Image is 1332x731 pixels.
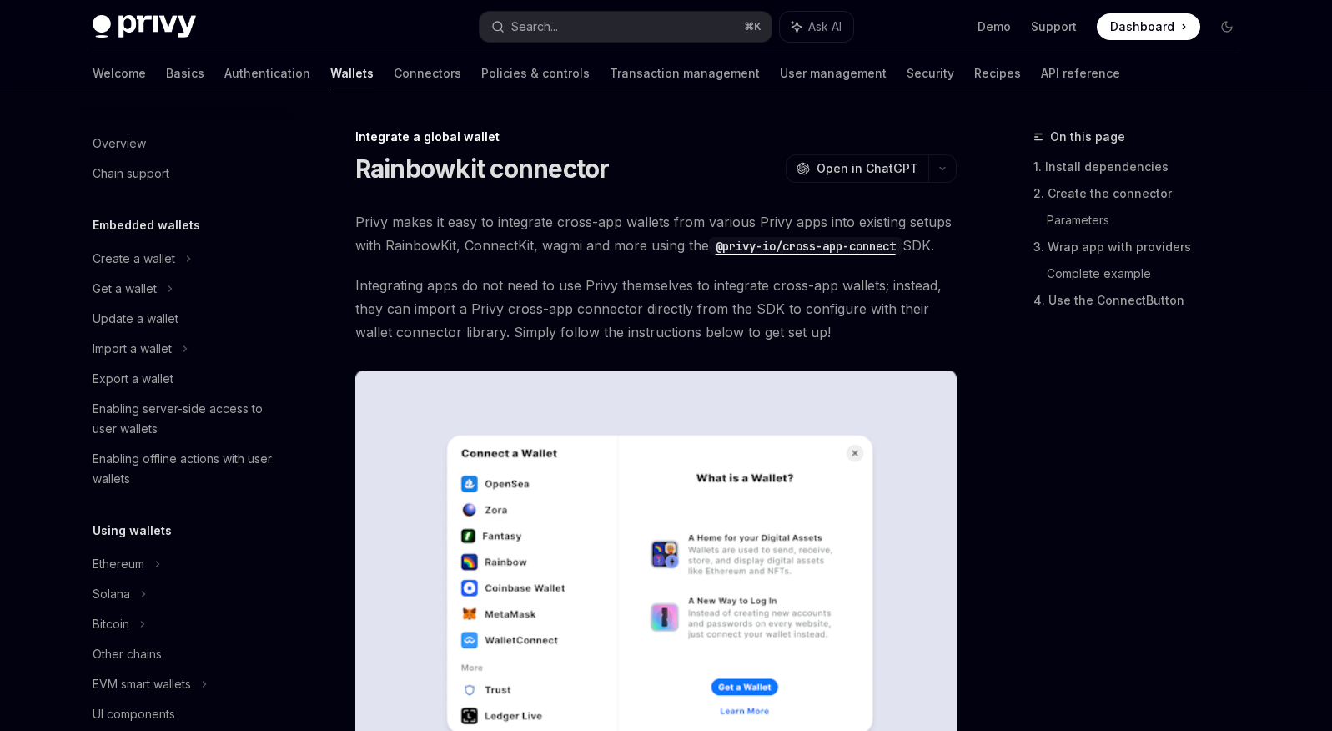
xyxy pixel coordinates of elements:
[1214,13,1240,40] button: Toggle dark mode
[786,154,928,183] button: Open in ChatGPT
[480,12,772,42] button: Search...⌘K
[1050,127,1125,147] span: On this page
[93,644,162,664] div: Other chains
[709,237,902,254] a: @privy-io/cross-app-connect
[93,309,178,329] div: Update a wallet
[744,20,762,33] span: ⌘ K
[355,210,957,257] span: Privy makes it easy to integrate cross-app wallets from various Privy apps into existing setups w...
[780,12,853,42] button: Ask AI
[1031,18,1077,35] a: Support
[355,274,957,344] span: Integrating apps do not need to use Privy themselves to integrate cross-app wallets; instead, the...
[1041,53,1120,93] a: API reference
[93,554,144,574] div: Ethereum
[1047,260,1254,287] a: Complete example
[817,160,918,177] span: Open in ChatGPT
[330,53,374,93] a: Wallets
[974,53,1021,93] a: Recipes
[1033,234,1254,260] a: 3. Wrap app with providers
[355,154,610,184] h1: Rainbowkit connector
[79,159,293,189] a: Chain support
[93,449,283,489] div: Enabling offline actions with user wallets
[93,704,175,724] div: UI components
[978,18,1011,35] a: Demo
[93,53,146,93] a: Welcome
[79,129,293,159] a: Overview
[1097,13,1200,40] a: Dashboard
[79,699,293,729] a: UI components
[93,164,169,184] div: Chain support
[1033,287,1254,314] a: 4. Use the ConnectButton
[93,279,157,299] div: Get a wallet
[780,53,887,93] a: User management
[93,215,200,235] h5: Embedded wallets
[79,304,293,334] a: Update a wallet
[93,249,175,269] div: Create a wallet
[1110,18,1174,35] span: Dashboard
[93,584,130,604] div: Solana
[166,53,204,93] a: Basics
[907,53,954,93] a: Security
[224,53,310,93] a: Authentication
[93,15,196,38] img: dark logo
[1033,154,1254,180] a: 1. Install dependencies
[481,53,590,93] a: Policies & controls
[93,521,172,541] h5: Using wallets
[93,614,129,634] div: Bitcoin
[79,444,293,494] a: Enabling offline actions with user wallets
[79,639,293,669] a: Other chains
[93,399,283,439] div: Enabling server-side access to user wallets
[511,17,558,37] div: Search...
[610,53,760,93] a: Transaction management
[709,237,902,255] code: @privy-io/cross-app-connect
[394,53,461,93] a: Connectors
[355,129,957,145] div: Integrate a global wallet
[1047,207,1254,234] a: Parameters
[808,18,842,35] span: Ask AI
[93,339,172,359] div: Import a wallet
[1033,180,1254,207] a: 2. Create the connector
[93,674,191,694] div: EVM smart wallets
[93,369,173,389] div: Export a wallet
[79,394,293,444] a: Enabling server-side access to user wallets
[93,134,146,154] div: Overview
[79,364,293,394] a: Export a wallet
